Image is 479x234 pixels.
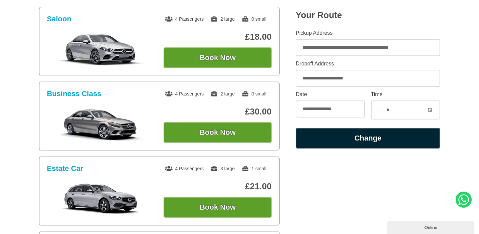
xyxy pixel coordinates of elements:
[47,164,83,173] h3: Estate Car
[51,107,151,141] img: Business Class
[210,91,235,96] span: 2 large
[165,166,204,171] span: 4 Passengers
[242,166,266,171] span: 1 small
[242,16,266,22] span: 0 small
[387,219,476,234] iframe: chat widget
[164,181,272,192] p: £21.00
[164,122,272,143] button: Book Now
[164,32,272,42] p: £18.00
[164,197,272,218] button: Book Now
[296,30,440,36] label: Pickup Address
[164,47,272,68] button: Book Now
[51,182,151,216] img: Estate Car
[51,33,151,66] img: Saloon
[210,166,235,171] span: 3 large
[47,15,71,23] h3: Saloon
[165,91,204,96] span: 4 Passengers
[47,89,101,98] h3: Business Class
[371,92,440,97] label: Time
[296,128,440,149] button: Change
[296,10,440,20] h2: Your Route
[296,92,365,97] label: Date
[296,61,440,66] label: Dropoff Address
[242,91,266,96] span: 0 small
[210,16,235,22] span: 2 large
[164,106,272,117] p: £30.00
[165,16,204,22] span: 4 Passengers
